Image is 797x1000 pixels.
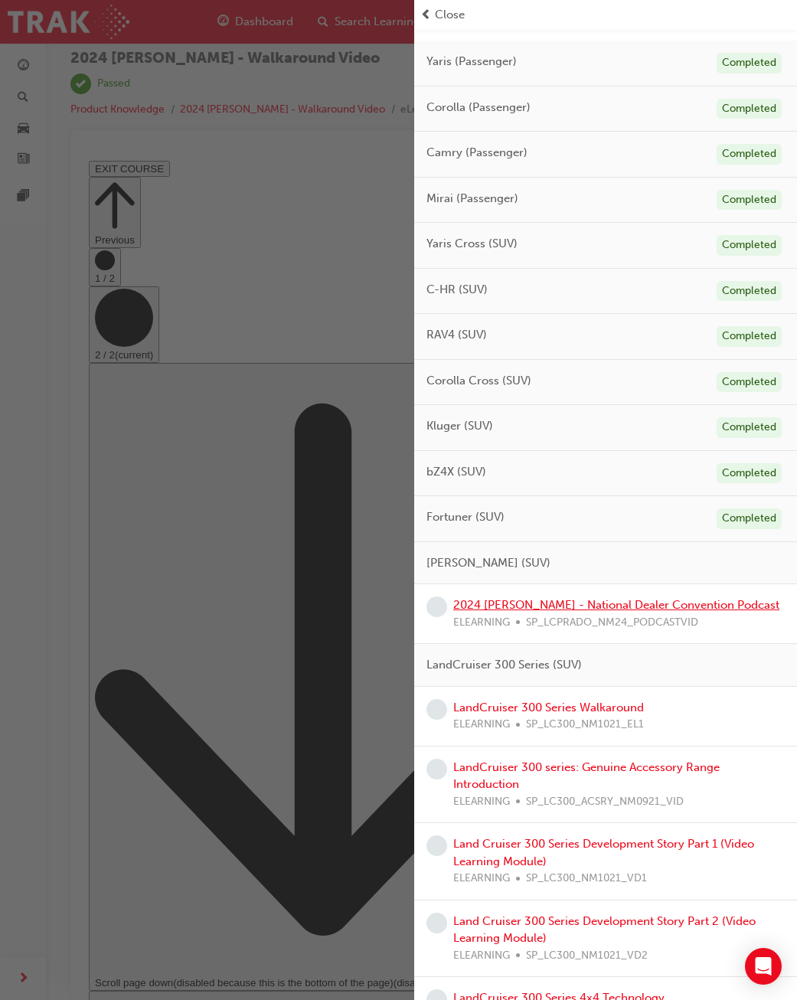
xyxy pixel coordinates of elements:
[717,372,782,393] div: Completed
[12,80,52,91] span: Previous
[90,822,310,834] span: (disabled because this is the bottom of the page)
[717,281,782,302] div: Completed
[426,281,488,299] span: C-HR (SUV)
[453,614,510,632] span: ELEARNING
[426,144,528,162] span: Camry (Passenger)
[426,554,550,572] span: [PERSON_NAME] (SUV)
[453,701,644,714] a: LandCruiser 300 Series Walkaround
[426,235,518,253] span: Yaris Cross (SUV)
[426,53,517,70] span: Yaris (Passenger)
[717,463,782,484] div: Completed
[435,6,465,24] span: Close
[426,508,505,526] span: Fortuner (SUV)
[6,6,87,22] button: EXIT COURSE
[426,326,487,344] span: RAV4 (SUV)
[426,190,518,208] span: Mirai (Passenger)
[745,948,782,985] div: Open Intercom Messenger
[453,870,510,887] span: ELEARNING
[717,144,782,165] div: Completed
[453,947,510,965] span: ELEARNING
[453,837,754,868] a: Land Cruiser 300 Series Development Story Part 1 (Video Learning Module)
[420,6,791,24] button: prev-iconClose
[717,190,782,211] div: Completed
[717,99,782,119] div: Completed
[311,822,469,834] span: (disabled since this is the last step)
[526,870,647,887] span: SP_LC300_NM1021_VD1
[12,194,32,206] span: 2 / 2
[6,132,77,208] button: 2 / 2(current)
[526,793,684,811] span: SP_LC300_ACSRY_NM0921_VID
[426,759,447,779] span: learningRecordVerb_NONE-icon
[426,835,447,856] span: learningRecordVerb_NONE-icon
[717,53,782,74] div: Completed
[426,417,493,435] span: Kluger (SUV)
[526,716,644,734] span: SP_LC300_NM1021_EL1
[32,194,70,206] span: (current)
[526,947,648,965] span: SP_LC300_NM1021_VD2
[717,508,782,529] div: Completed
[426,463,486,481] span: bZ4X (SUV)
[6,22,58,93] button: Previous
[426,596,447,617] span: learningRecordVerb_NONE-icon
[717,326,782,347] div: Completed
[453,716,510,734] span: ELEARNING
[12,118,32,129] span: 1 / 2
[453,793,510,811] span: ELEARNING
[453,914,756,946] a: Land Cruiser 300 Series Development Story Part 2 (Video Learning Module)
[426,372,531,390] span: Corolla Cross (SUV)
[426,699,447,720] span: learningRecordVerb_NONE-icon
[717,235,782,256] div: Completed
[12,822,469,834] span: Scroll page down
[426,656,582,674] span: LandCruiser 300 Series (SUV)
[420,6,432,24] span: prev-icon
[426,99,531,116] span: Corolla (Passenger)
[453,598,779,612] a: 2024 [PERSON_NAME] - National Dealer Convention Podcast
[526,614,698,632] span: SP_LCPRADO_NM24_PODCASTVID
[453,760,720,792] a: LandCruiser 300 series: Genuine Accessory Range Introduction
[426,913,447,933] span: learningRecordVerb_NONE-icon
[717,417,782,438] div: Completed
[6,93,38,132] button: 1 / 2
